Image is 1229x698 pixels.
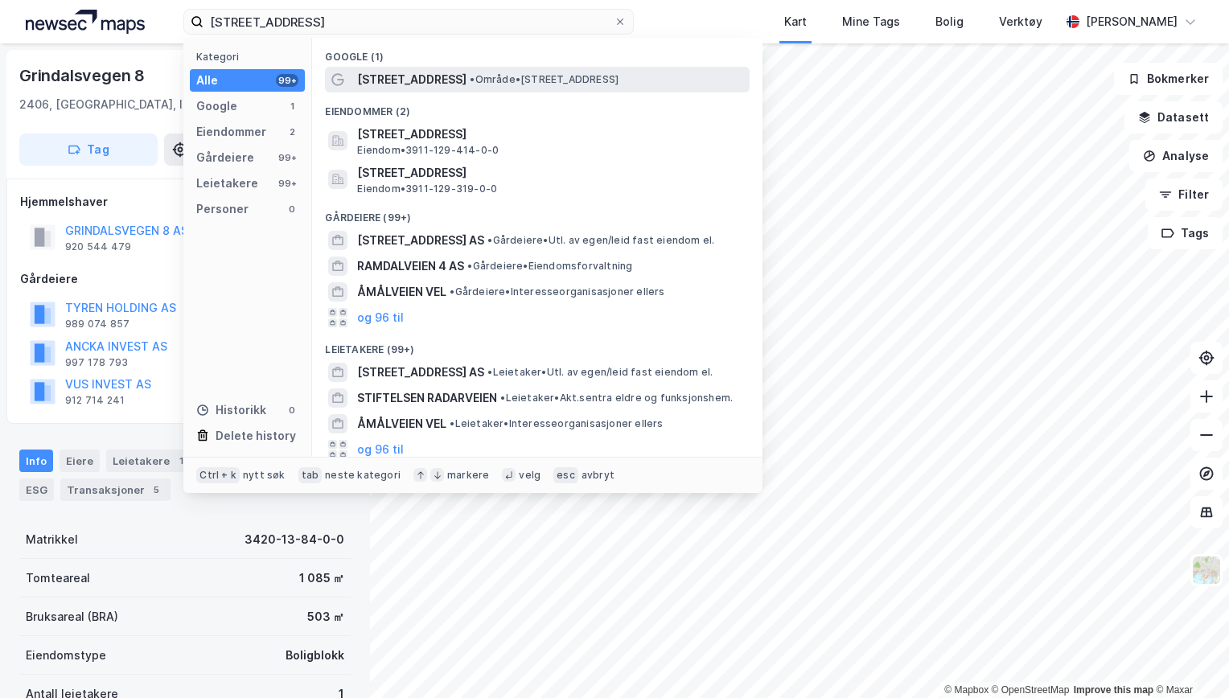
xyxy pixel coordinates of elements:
[276,151,298,164] div: 99+
[196,148,254,167] div: Gårdeiere
[60,478,171,501] div: Transaksjoner
[450,285,454,298] span: •
[325,469,401,482] div: neste kategori
[1124,101,1223,133] button: Datasett
[357,363,484,382] span: [STREET_ADDRESS] AS
[60,450,100,472] div: Eiere
[65,356,128,369] div: 997 178 793
[999,12,1042,31] div: Verktøy
[467,260,632,273] span: Gårdeiere • Eiendomsforvaltning
[65,318,129,331] div: 989 074 857
[357,144,499,157] span: Eiendom • 3911-129-414-0-0
[470,73,619,86] span: Område • [STREET_ADDRESS]
[20,192,350,211] div: Hjemmelshaver
[286,646,344,665] div: Boligblokk
[450,417,454,429] span: •
[312,331,762,359] div: Leietakere (99+)
[992,684,1070,696] a: OpenStreetMap
[470,73,475,85] span: •
[276,177,298,190] div: 99+
[935,12,964,31] div: Bolig
[312,38,762,67] div: Google (1)
[196,199,249,219] div: Personer
[196,400,266,420] div: Historikk
[19,450,53,472] div: Info
[500,392,733,404] span: Leietaker • Akt.sentra eldre og funksjonshem.
[276,74,298,87] div: 99+
[357,125,743,144] span: [STREET_ADDRESS]
[487,234,492,246] span: •
[1149,621,1229,698] iframe: Chat Widget
[286,100,298,113] div: 1
[1086,12,1178,31] div: [PERSON_NAME]
[357,388,497,408] span: STIFTELSEN RADARVEIEN
[203,10,614,34] input: Søk på adresse, matrikkel, gårdeiere, leietakere eller personer
[216,426,296,445] div: Delete history
[19,133,158,166] button: Tag
[245,530,344,549] div: 3420-13-84-0-0
[19,478,54,501] div: ESG
[19,63,148,88] div: Grindalsvegen 8
[298,467,323,483] div: tab
[582,469,614,482] div: avbryt
[196,71,218,90] div: Alle
[307,607,344,626] div: 503 ㎡
[19,95,231,114] div: 2406, [GEOGRAPHIC_DATA], Innlandet
[286,125,298,138] div: 2
[1145,179,1223,211] button: Filter
[299,569,344,588] div: 1 085 ㎡
[487,366,492,378] span: •
[20,269,350,289] div: Gårdeiere
[286,203,298,216] div: 0
[467,260,472,272] span: •
[1148,217,1223,249] button: Tags
[487,234,714,247] span: Gårdeiere • Utl. av egen/leid fast eiendom el.
[1149,621,1229,698] div: Kontrollprogram for chat
[1191,555,1222,585] img: Z
[357,440,404,459] button: og 96 til
[196,51,305,63] div: Kategori
[196,122,266,142] div: Eiendommer
[553,467,578,483] div: esc
[106,450,195,472] div: Leietakere
[450,285,664,298] span: Gårdeiere • Interesseorganisasjoner ellers
[243,469,286,482] div: nytt søk
[65,394,125,407] div: 912 714 241
[26,569,90,588] div: Tomteareal
[944,684,989,696] a: Mapbox
[1074,684,1153,696] a: Improve this map
[148,482,164,498] div: 5
[842,12,900,31] div: Mine Tags
[26,607,118,626] div: Bruksareal (BRA)
[312,199,762,228] div: Gårdeiere (99+)
[286,404,298,417] div: 0
[357,163,743,183] span: [STREET_ADDRESS]
[357,183,497,195] span: Eiendom • 3911-129-319-0-0
[173,453,189,469] div: 1
[357,257,464,276] span: RAMDALVEIEN 4 AS
[1114,63,1223,95] button: Bokmerker
[196,96,237,116] div: Google
[26,646,106,665] div: Eiendomstype
[357,231,484,250] span: [STREET_ADDRESS] AS
[357,282,446,302] span: ÅMÅLVEIEN VEL
[450,417,663,430] span: Leietaker • Interesseorganisasjoner ellers
[447,469,489,482] div: markere
[312,92,762,121] div: Eiendommer (2)
[357,308,404,327] button: og 96 til
[26,10,145,34] img: logo.a4113a55bc3d86da70a041830d287a7e.svg
[784,12,807,31] div: Kart
[500,392,505,404] span: •
[196,467,240,483] div: Ctrl + k
[196,174,258,193] div: Leietakere
[357,414,446,433] span: ÅMÅLVEIEN VEL
[1129,140,1223,172] button: Analyse
[357,70,467,89] span: [STREET_ADDRESS]
[65,240,131,253] div: 920 544 479
[26,530,78,549] div: Matrikkel
[519,469,541,482] div: velg
[487,366,713,379] span: Leietaker • Utl. av egen/leid fast eiendom el.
